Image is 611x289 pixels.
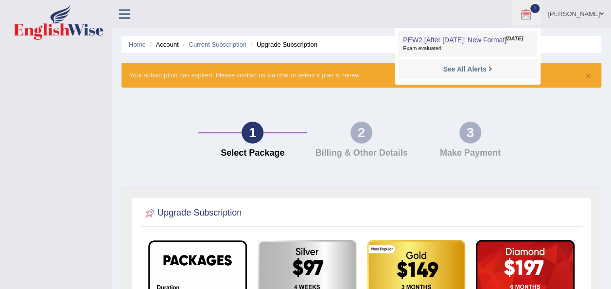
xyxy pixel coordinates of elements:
[189,41,246,48] a: Current Subscription
[242,122,263,144] div: 1
[203,148,302,158] h4: Select Package
[459,122,481,144] div: 3
[420,148,520,158] h4: Make Payment
[440,64,494,74] a: See All Alerts
[403,36,506,44] span: PEW2 [After [DATE]: New Format]
[312,148,411,158] h4: Billing & Other Details
[403,45,532,53] span: Exam evaluated
[122,63,601,88] div: Your subscription has expired. Please contact us via chat or select a plan to renew
[147,40,178,49] li: Account
[443,65,486,73] strong: See All Alerts
[506,35,523,43] span: [DATE]
[129,41,146,48] a: Home
[350,122,372,144] div: 2
[143,206,242,220] h2: Upgrade Subscription
[530,4,540,13] span: 1
[248,40,317,49] li: Upgrade Subscription
[401,34,535,54] a: PEW2 [After [DATE]: New Format] [DATE] Exam evaluated
[585,71,591,81] button: ×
